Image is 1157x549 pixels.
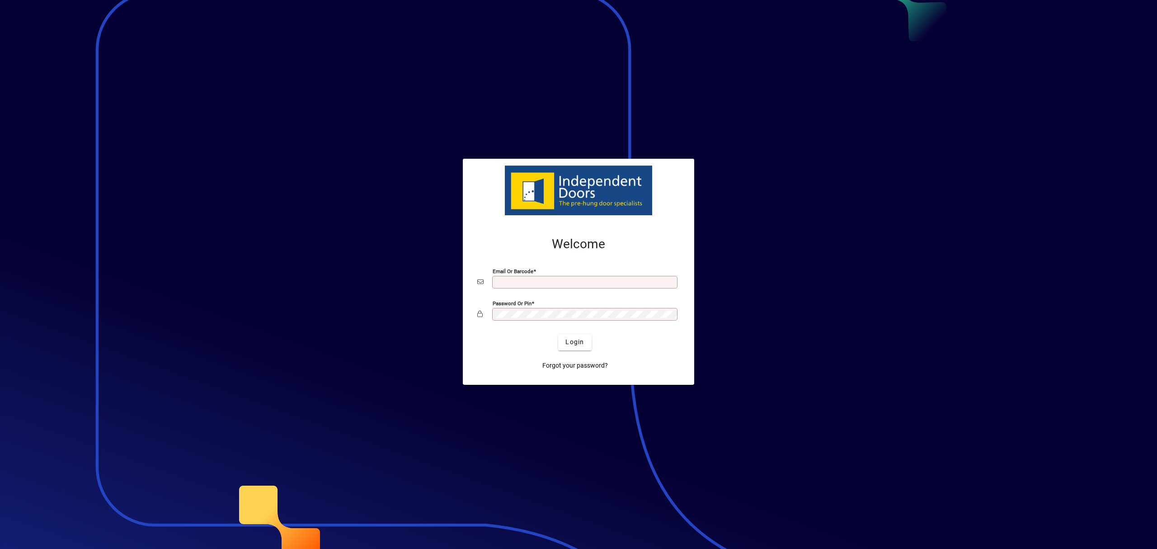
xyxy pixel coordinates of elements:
mat-label: Email or Barcode [493,268,533,274]
span: Login [565,337,584,347]
h2: Welcome [477,237,680,252]
button: Login [558,334,591,350]
span: Forgot your password? [542,361,608,370]
a: Forgot your password? [539,358,611,374]
mat-label: Password or Pin [493,300,531,306]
